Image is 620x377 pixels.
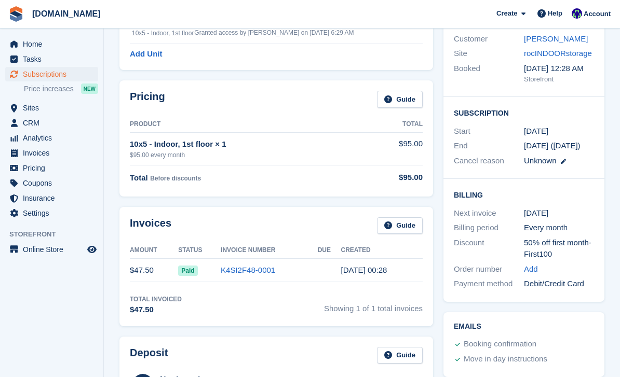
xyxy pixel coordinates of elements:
[341,266,387,274] time: 2025-08-15 04:28:32 UTC
[130,295,182,304] div: Total Invoiced
[23,176,85,190] span: Coupons
[454,189,594,200] h2: Billing
[178,242,221,259] th: Status
[5,131,98,145] a: menu
[377,217,423,234] a: Guide
[318,242,341,259] th: Due
[194,28,355,37] div: Granted access by [PERSON_NAME] on [DATE] 6:29 AM
[81,83,98,94] div: NEW
[365,132,423,165] td: $95.00
[324,295,423,316] span: Showing 1 of 1 total invoices
[5,37,98,51] a: menu
[130,347,168,364] h2: Deposit
[23,206,85,220] span: Settings
[178,266,197,276] span: Paid
[130,138,365,150] div: 10x5 - Indoor, 1st floor × 1
[341,242,423,259] th: Created
[5,176,98,190] a: menu
[130,150,365,160] div: $95.00 every month
[130,91,165,108] h2: Pricing
[23,67,85,81] span: Subscriptions
[5,52,98,66] a: menu
[5,146,98,160] a: menu
[5,101,98,115] a: menu
[524,49,592,58] a: rocINDOORstorage
[365,172,423,184] div: $95.00
[454,107,594,118] h2: Subscription
[524,74,594,85] div: Storefront
[454,155,524,167] div: Cancel reason
[377,347,423,364] a: Guide
[454,323,594,331] h2: Emails
[130,242,178,259] th: Amount
[150,175,201,182] span: Before discounts
[130,259,178,282] td: $47.50
[130,48,162,60] a: Add Unit
[548,8,562,19] span: Help
[23,242,85,257] span: Online Store
[23,161,85,175] span: Pricing
[454,48,524,60] div: Site
[28,5,105,22] a: [DOMAIN_NAME]
[365,116,423,133] th: Total
[8,6,24,22] img: stora-icon-8386f47178a22dfd0bd8f6a31ec36ba5ce8667c1dd55bd0f319d3a0aa187defe.svg
[524,222,594,234] div: Every month
[24,84,74,94] span: Price increases
[454,263,524,275] div: Order number
[5,242,98,257] a: menu
[377,91,423,108] a: Guide
[454,222,524,234] div: Billing period
[584,9,611,19] span: Account
[496,8,517,19] span: Create
[454,237,524,260] div: Discount
[130,217,171,234] h2: Invoices
[524,34,588,43] a: [PERSON_NAME]
[454,278,524,290] div: Payment method
[524,125,548,137] time: 2025-08-15 05:00:00 UTC
[454,140,524,152] div: End
[221,266,275,274] a: K4SI2F48-0001
[464,353,547,366] div: Move in day instructions
[454,207,524,219] div: Next invoice
[5,67,98,81] a: menu
[454,63,524,85] div: Booked
[524,141,581,150] span: [DATE] ([DATE])
[23,131,85,145] span: Analytics
[9,229,103,240] span: Storefront
[5,116,98,130] a: menu
[221,242,318,259] th: Invoice Number
[86,243,98,256] a: Preview store
[132,29,194,38] div: 10x5 - Indoor, 1st floor
[524,263,538,275] a: Add
[5,161,98,175] a: menu
[524,156,557,165] span: Unknown
[24,83,98,94] a: Price increases NEW
[23,116,85,130] span: CRM
[23,146,85,160] span: Invoices
[23,37,85,51] span: Home
[23,52,85,66] span: Tasks
[524,207,594,219] div: [DATE]
[23,191,85,205] span: Insurance
[454,125,524,137] div: Start
[5,191,98,205] a: menu
[524,63,594,75] div: [DATE] 12:28 AM
[524,278,594,290] div: Debit/Credit Card
[23,101,85,115] span: Sites
[454,33,524,45] div: Customer
[130,304,182,316] div: $47.50
[130,173,148,182] span: Total
[464,338,536,351] div: Booking confirmation
[130,116,365,133] th: Product
[572,8,582,19] img: Mike Gruttadaro
[524,237,594,260] div: 50% off first month-First100
[5,206,98,220] a: menu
